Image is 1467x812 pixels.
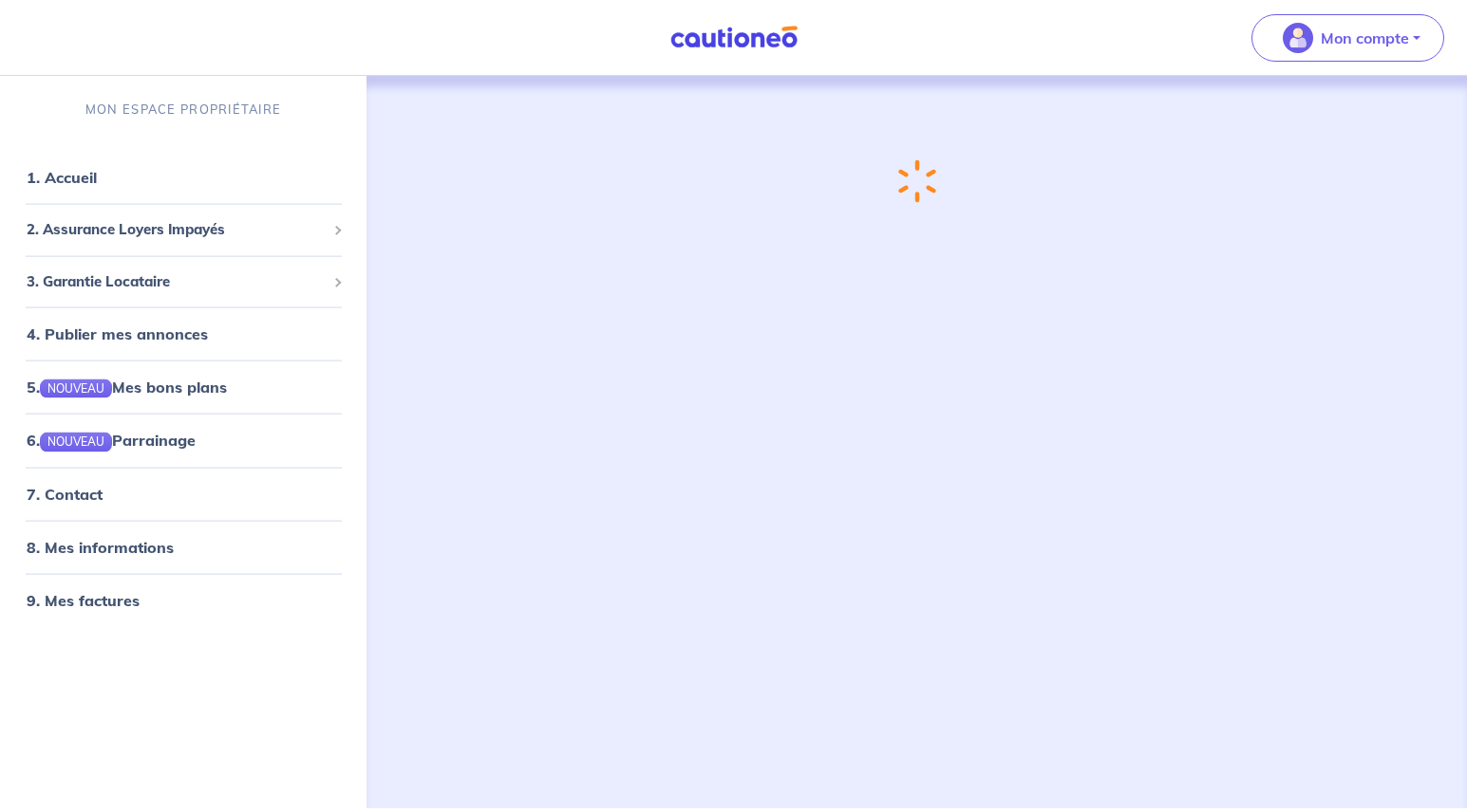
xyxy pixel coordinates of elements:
div: 8. Mes informations [8,527,359,565]
div: 7. Contact [8,474,359,512]
img: illu_account_valid_menu.svg [1283,23,1313,53]
a: 5.NOUVEAUMes bons plans [27,378,227,397]
img: loading-spinner [898,159,936,203]
button: illu_account_valid_menu.svgMon compte [1251,14,1444,62]
div: 1. Accueil [8,158,359,196]
a: 1. Accueil [27,168,97,187]
div: 2. Assurance Loyers Impayés [8,212,359,249]
div: 6.NOUVEAUParrainage [8,421,359,459]
p: MON ESPACE PROPRIÉTAIRE [85,101,281,119]
div: 9. Mes factures [8,581,359,618]
a: 7. Contact [27,484,103,503]
p: Mon compte [1321,27,1409,49]
img: Cautioneo [663,26,805,49]
div: 4. Publier mes annonces [8,315,359,353]
div: 3. Garantie Locataire [8,263,359,300]
a: 4. Publier mes annonces [27,324,208,343]
a: 9. Mes factures [27,590,140,609]
span: 3. Garantie Locataire [27,270,326,292]
a: 6.NOUVEAUParrainage [27,431,196,450]
a: 8. Mes informations [27,537,174,556]
span: 2. Assurance Loyers Impayés [27,219,326,241]
div: 5.NOUVEAUMes bons plans [8,368,359,406]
